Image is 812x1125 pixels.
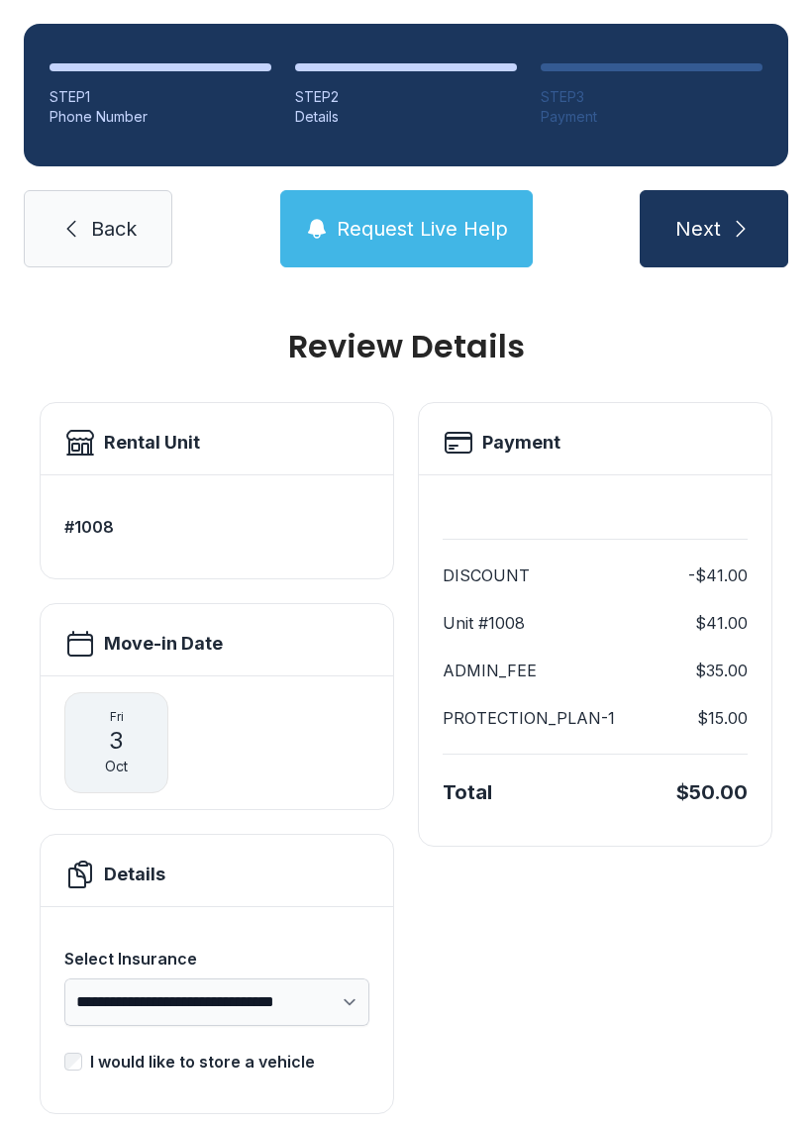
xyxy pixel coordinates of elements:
h2: Move-in Date [104,630,223,658]
span: Request Live Help [337,215,508,243]
h2: Payment [482,429,560,457]
select: Select Insurance [64,978,369,1026]
div: STEP 2 [295,87,517,107]
div: I would like to store a vehicle [90,1050,315,1074]
div: STEP 1 [50,87,271,107]
span: Fri [110,709,124,725]
div: Payment [541,107,762,127]
span: Next [675,215,721,243]
h2: Rental Unit [104,429,200,457]
div: $50.00 [676,778,748,806]
div: STEP 3 [541,87,762,107]
span: 3 [109,725,124,757]
dt: DISCOUNT [443,563,530,587]
span: Oct [105,757,128,776]
dt: ADMIN_FEE [443,659,537,682]
div: Phone Number [50,107,271,127]
dd: $15.00 [697,706,748,730]
div: Total [443,778,492,806]
dd: -$41.00 [688,563,748,587]
dd: $35.00 [695,659,748,682]
h3: #1008 [64,515,369,539]
div: Details [295,107,517,127]
h2: Details [104,861,165,888]
div: Select Insurance [64,947,369,971]
span: Back [91,215,137,243]
dt: PROTECTION_PLAN-1 [443,706,615,730]
dd: $41.00 [695,611,748,635]
h1: Review Details [40,331,772,362]
dt: Unit #1008 [443,611,525,635]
